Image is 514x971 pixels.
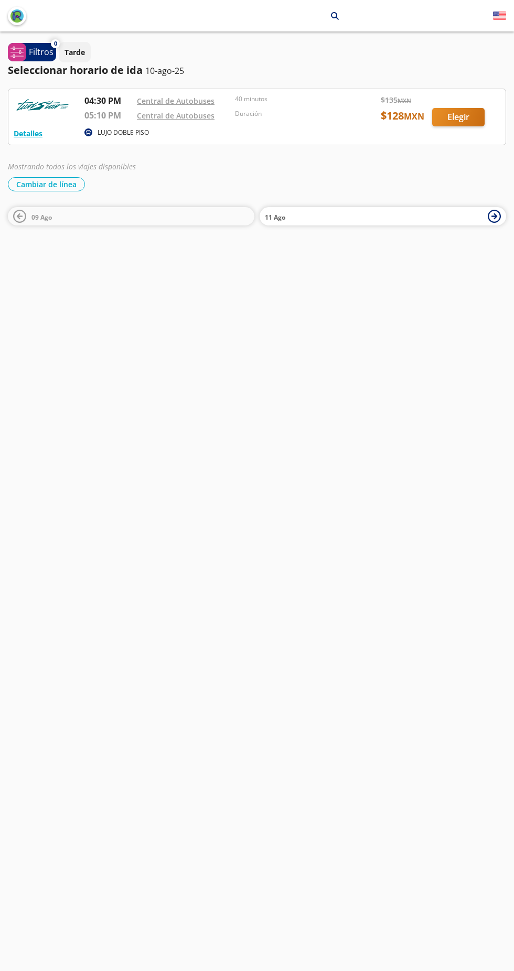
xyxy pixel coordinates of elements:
span: 11 Ago [265,213,285,222]
a: Central de Autobuses [137,96,215,106]
p: Filtros [29,46,53,58]
button: 09 Ago [8,207,254,225]
button: Cambiar de línea [8,177,85,191]
p: 10-ago-25 [145,64,184,77]
button: Tarde [59,42,91,62]
span: 09 Ago [31,213,52,222]
button: 11 Ago [260,207,506,225]
button: 0Filtros [8,43,56,61]
p: LUJO DOBLE PISO [98,128,149,137]
p: [GEOGRAPHIC_DATA][PERSON_NAME] [244,10,323,21]
em: Mostrando todos los viajes disponibles [8,161,136,171]
p: Tarde [65,47,85,58]
button: English [493,9,506,23]
p: Tequisquiapan [178,10,231,21]
button: back [8,7,26,25]
p: Seleccionar horario de ida [8,62,143,78]
button: Detalles [14,128,42,139]
a: Central de Autobuses [137,111,215,121]
span: 0 [54,39,57,48]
